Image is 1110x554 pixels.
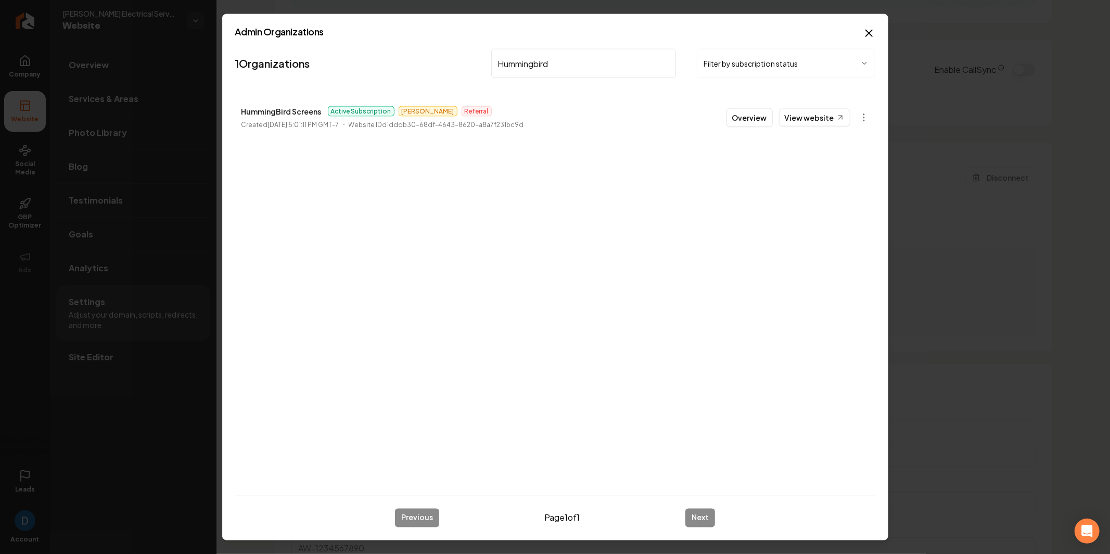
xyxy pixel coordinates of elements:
button: Overview [726,108,773,127]
time: [DATE] 5:01:11 PM GMT-7 [268,121,339,129]
span: [PERSON_NAME] [399,106,457,117]
p: HummingBird Screens [241,105,322,118]
h2: Admin Organizations [235,27,875,36]
p: Website ID d1dddb30-68df-4643-8620-a8a7f231bc9d [349,120,524,130]
span: Page 1 of 1 [545,511,580,524]
input: Search by name or ID [491,49,677,78]
p: Created [241,120,339,130]
span: Referral [462,106,492,117]
a: View website [779,109,850,127]
a: 1Organizations [235,56,310,71]
span: Active Subscription [328,106,394,117]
